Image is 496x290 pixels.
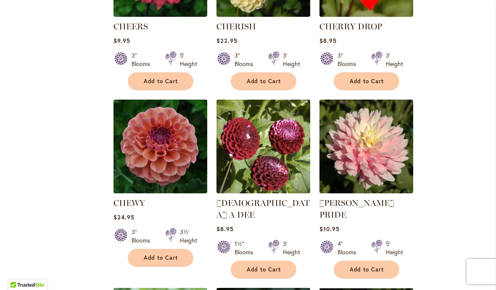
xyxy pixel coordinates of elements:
[216,225,234,233] span: $8.95
[319,225,340,233] span: $10.95
[216,37,237,45] span: $22.95
[216,198,310,220] a: [DEMOGRAPHIC_DATA] A DEE
[334,261,399,279] button: Add to Cart
[338,51,361,68] div: 3" Blooms
[350,78,384,85] span: Add to Cart
[247,266,281,273] span: Add to Cart
[144,254,178,261] span: Add to Cart
[113,100,207,193] img: CHEWY
[319,37,337,45] span: $8.95
[216,11,310,18] a: CHERISH
[132,51,155,68] div: 3" Blooms
[113,213,135,221] span: $24.95
[6,260,30,284] iframe: Launch Accessibility Center
[319,100,413,193] img: CHILSON'S PRIDE
[231,261,296,279] button: Add to Cart
[386,240,403,256] div: 5' Height
[386,51,403,68] div: 3' Height
[216,100,310,193] img: CHICK A DEE
[144,78,178,85] span: Add to Cart
[235,51,258,68] div: 3" Blooms
[216,21,256,32] a: CHERISH
[319,11,413,18] a: CHERRY DROP
[113,11,207,18] a: CHEERS
[350,266,384,273] span: Add to Cart
[319,187,413,195] a: CHILSON'S PRIDE
[113,21,148,32] a: CHEERS
[113,198,145,208] a: CHEWY
[113,187,207,195] a: CHEWY
[283,51,300,68] div: 3' Height
[180,51,197,68] div: 5' Height
[180,228,197,245] div: 3½' Height
[334,72,399,90] button: Add to Cart
[235,240,258,256] div: 1½" Blooms
[216,187,310,195] a: CHICK A DEE
[132,228,155,245] div: 3" Blooms
[113,37,130,45] span: $9.95
[128,249,193,267] button: Add to Cart
[283,240,300,256] div: 3' Height
[319,198,394,220] a: [PERSON_NAME] PRIDE
[319,21,382,32] a: CHERRY DROP
[247,78,281,85] span: Add to Cart
[231,72,296,90] button: Add to Cart
[128,72,193,90] button: Add to Cart
[338,240,361,256] div: 4" Blooms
